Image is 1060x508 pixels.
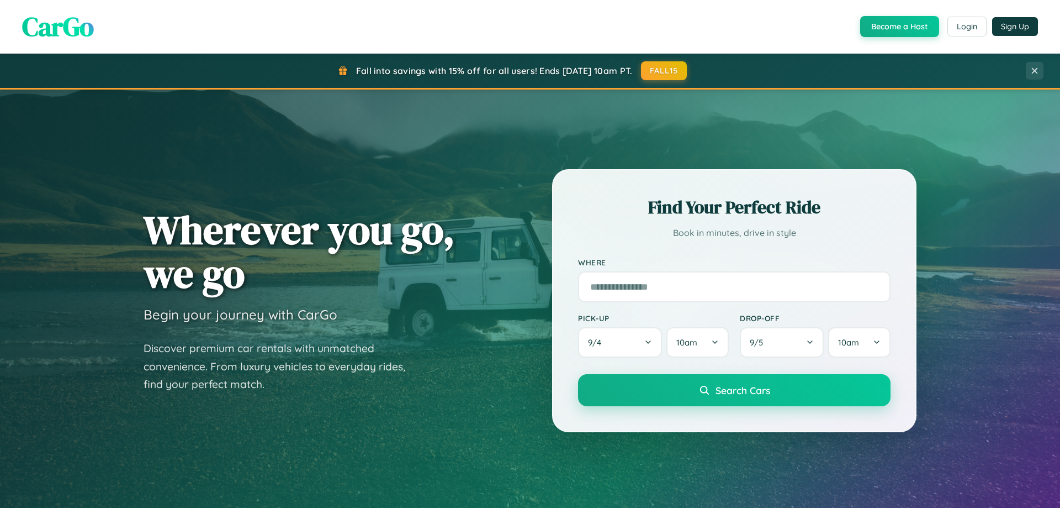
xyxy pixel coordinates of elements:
[578,195,891,219] h2: Find Your Perfect Ride
[588,337,607,348] span: 9 / 4
[144,208,455,295] h1: Wherever you go, we go
[992,17,1038,36] button: Sign Up
[666,327,729,358] button: 10am
[715,384,770,396] span: Search Cars
[641,61,687,80] button: FALL15
[578,225,891,241] p: Book in minutes, drive in style
[828,327,891,358] button: 10am
[740,313,891,323] label: Drop-off
[144,306,337,323] h3: Begin your journey with CarGo
[740,327,824,358] button: 9/5
[356,65,633,76] span: Fall into savings with 15% off for all users! Ends [DATE] 10am PT.
[947,17,987,36] button: Login
[578,313,729,323] label: Pick-up
[838,337,859,348] span: 10am
[578,327,662,358] button: 9/4
[144,339,420,394] p: Discover premium car rentals with unmatched convenience. From luxury vehicles to everyday rides, ...
[750,337,768,348] span: 9 / 5
[676,337,697,348] span: 10am
[578,374,891,406] button: Search Cars
[22,8,94,45] span: CarGo
[860,16,939,37] button: Become a Host
[578,258,891,267] label: Where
